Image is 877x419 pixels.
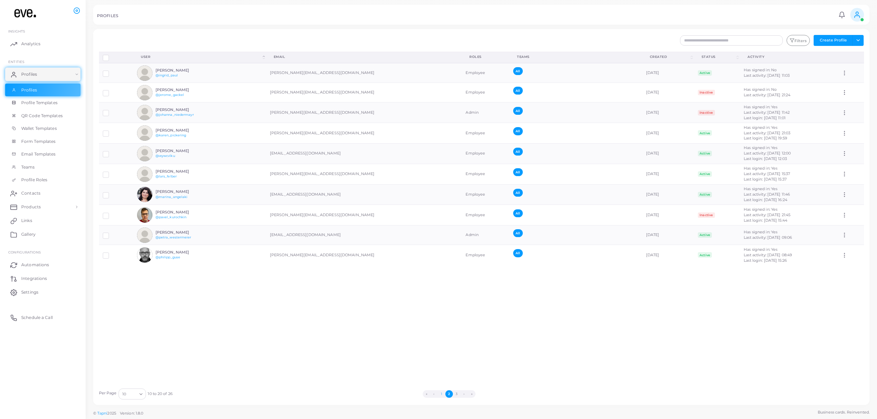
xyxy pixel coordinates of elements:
[21,113,63,119] span: QR Code Templates
[21,218,32,224] span: Links
[744,110,790,115] span: Last activity: [DATE] 11:42
[744,104,777,109] span: Has signed in: Yes
[156,149,206,153] h6: [PERSON_NAME]
[698,110,715,115] span: Inactive
[462,143,509,164] td: Employee
[156,128,206,133] h6: [PERSON_NAME]
[744,235,792,240] span: Last activity: [DATE] 09:06
[744,145,777,150] span: Has signed in: Yes
[744,115,786,120] span: Last login: [DATE] 11:01
[21,262,49,268] span: Automations
[642,205,694,225] td: [DATE]
[5,67,81,81] a: Profiles
[744,192,790,197] span: Last activity: [DATE] 11:46
[93,410,143,416] span: ©
[137,85,152,100] img: avatar
[266,164,462,184] td: [PERSON_NAME][EMAIL_ADDRESS][DOMAIN_NAME]
[744,252,792,257] span: Last activity: [DATE] 08:49
[5,135,81,148] a: Form Templates
[462,102,509,123] td: Admin
[5,109,81,122] a: QR Code Templates
[744,151,791,156] span: Last activity: [DATE] 12:00
[21,151,56,157] span: Email Templates
[21,275,47,282] span: Integrations
[156,133,186,137] a: @karen_pickering
[642,63,694,83] td: [DATE]
[698,212,715,218] span: Inactive
[5,122,81,135] a: Wallet Templates
[744,166,777,171] span: Has signed in: Yes
[21,177,47,183] span: Profile Roles
[21,138,56,145] span: Form Templates
[156,108,206,112] h6: [PERSON_NAME]
[468,390,475,398] button: Go to last page
[266,83,462,102] td: [PERSON_NAME][EMAIL_ADDRESS][DOMAIN_NAME]
[642,143,694,164] td: [DATE]
[748,54,830,59] div: activity
[5,200,81,214] a: Products
[5,285,81,299] a: Settings
[430,390,438,398] button: Go to previous page
[137,146,152,161] img: avatar
[744,93,790,97] span: Last activity: [DATE] 21:24
[642,123,694,144] td: [DATE]
[21,71,37,77] span: Profiles
[5,311,81,324] a: Schedule a Call
[462,245,509,265] td: Employee
[8,60,24,64] span: ENTITIES
[698,151,712,156] span: Active
[274,54,455,59] div: Email
[744,258,787,263] span: Last login: [DATE] 15:26
[5,227,81,241] a: Gallery
[513,127,522,135] span: All
[744,218,787,223] span: Last login: [DATE] 15:44
[137,65,152,81] img: avatar
[137,247,152,263] img: avatar
[137,187,152,202] img: avatar
[21,41,40,47] span: Analytics
[156,250,206,255] h6: [PERSON_NAME]
[266,63,462,83] td: [PERSON_NAME][EMAIL_ADDRESS][DOMAIN_NAME]
[702,54,735,59] div: Status
[744,207,777,212] span: Has signed in: Yes
[513,107,522,115] span: All
[5,37,81,51] a: Analytics
[156,189,206,194] h6: [PERSON_NAME]
[513,67,522,75] span: All
[513,229,522,237] span: All
[107,410,116,416] span: 2025
[156,73,178,77] a: @ingrid_paul
[21,190,40,196] span: Contacts
[5,214,81,227] a: Links
[137,105,152,120] img: avatar
[642,245,694,265] td: [DATE]
[5,148,81,161] a: Email Templates
[97,13,118,18] h5: PROFILES
[513,209,522,217] span: All
[462,184,509,205] td: Employee
[453,390,460,398] button: Go to page 3
[137,125,152,141] img: avatar
[460,390,468,398] button: Go to next page
[266,184,462,205] td: [EMAIL_ADDRESS][DOMAIN_NAME]
[21,204,41,210] span: Products
[744,87,777,92] span: Has signed in: No
[21,125,57,132] span: Wallet Templates
[698,192,712,197] span: Active
[156,93,184,97] a: @jerome_gackel
[513,249,522,257] span: All
[156,113,194,116] a: @johanna_niedermayr
[156,68,206,73] h6: [PERSON_NAME]
[148,391,173,397] span: 10 to 20 of 26
[120,411,144,416] span: Version: 1.8.0
[462,164,509,184] td: Employee
[462,205,509,225] td: Employee
[5,161,81,174] a: Teams
[156,215,187,219] a: @pavel_kurochkin
[156,169,206,174] h6: [PERSON_NAME]
[462,63,509,83] td: Employee
[6,7,44,19] a: logo
[462,123,509,144] td: Employee
[137,167,152,182] img: avatar
[513,148,522,156] span: All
